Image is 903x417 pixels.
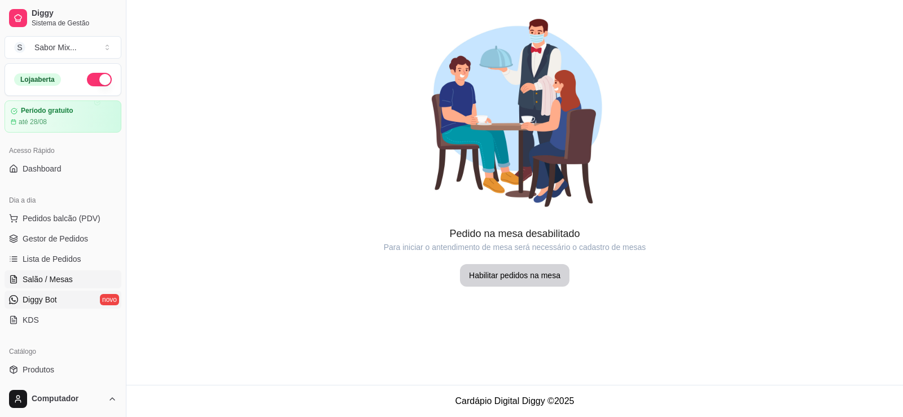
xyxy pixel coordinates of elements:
[23,233,88,244] span: Gestor de Pedidos
[5,142,121,160] div: Acesso Rápido
[32,8,117,19] span: Diggy
[87,73,112,86] button: Alterar Status
[5,36,121,59] button: Select a team
[5,361,121,379] a: Produtos
[32,394,103,404] span: Computador
[126,226,903,242] article: Pedido na mesa desabilitado
[5,230,121,248] a: Gestor de Pedidos
[23,314,39,326] span: KDS
[34,42,77,53] div: Sabor Mix ...
[5,5,121,32] a: DiggySistema de Gestão
[14,73,61,86] div: Loja aberta
[5,311,121,329] a: KDS
[19,117,47,126] article: até 28/08
[5,191,121,209] div: Dia a dia
[5,209,121,227] button: Pedidos balcão (PDV)
[21,107,73,115] article: Período gratuito
[32,19,117,28] span: Sistema de Gestão
[23,213,100,224] span: Pedidos balcão (PDV)
[23,294,57,305] span: Diggy Bot
[5,270,121,288] a: Salão / Mesas
[5,385,121,412] button: Computador
[14,42,25,53] span: S
[5,100,121,133] a: Período gratuitoaté 28/08
[5,160,121,178] a: Dashboard
[460,264,569,287] button: Habilitar pedidos na mesa
[5,343,121,361] div: Catálogo
[23,253,81,265] span: Lista de Pedidos
[23,163,62,174] span: Dashboard
[126,385,903,417] footer: Cardápio Digital Diggy © 2025
[5,250,121,268] a: Lista de Pedidos
[5,291,121,309] a: Diggy Botnovo
[23,274,73,285] span: Salão / Mesas
[126,242,903,253] article: Para iniciar o antendimento de mesa será necessário o cadastro de mesas
[23,364,54,375] span: Produtos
